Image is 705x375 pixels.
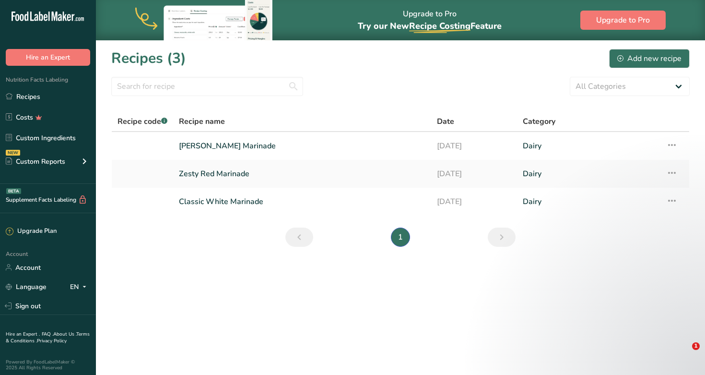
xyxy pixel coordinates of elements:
[37,338,67,344] a: Privacy Policy
[580,11,666,30] button: Upgrade to Pro
[179,116,225,127] span: Recipe name
[523,164,655,184] a: Dairy
[692,342,700,350] span: 1
[179,164,425,184] a: Zesty Red Marinade
[117,116,167,127] span: Recipe code
[285,228,313,247] a: Previous page
[111,48,186,69] h1: Recipes (3)
[6,359,90,371] div: Powered By FoodLabelMaker © 2025 All Rights Reserved
[617,53,681,64] div: Add new recipe
[437,164,511,184] a: [DATE]
[179,192,425,212] a: Classic White Marinade
[6,150,20,156] div: NEW
[596,14,650,26] span: Upgrade to Pro
[409,20,470,32] span: Recipe Costing
[609,49,690,68] button: Add new recipe
[6,331,40,338] a: Hire an Expert .
[6,227,57,236] div: Upgrade Plan
[179,136,425,156] a: [PERSON_NAME] Marinade
[488,228,516,247] a: Next page
[6,278,47,295] a: Language
[523,116,555,127] span: Category
[523,136,655,156] a: Dairy
[358,0,502,40] div: Upgrade to Pro
[53,331,76,338] a: About Us .
[672,342,695,365] iframe: Intercom live chat
[6,331,90,344] a: Terms & Conditions .
[358,20,502,32] span: Try our New Feature
[6,157,65,167] div: Custom Reports
[111,77,303,96] input: Search for recipe
[437,192,511,212] a: [DATE]
[523,192,655,212] a: Dairy
[70,281,90,292] div: EN
[6,188,21,194] div: BETA
[437,116,454,127] span: Date
[437,136,511,156] a: [DATE]
[42,331,53,338] a: FAQ .
[6,49,90,66] button: Hire an Expert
